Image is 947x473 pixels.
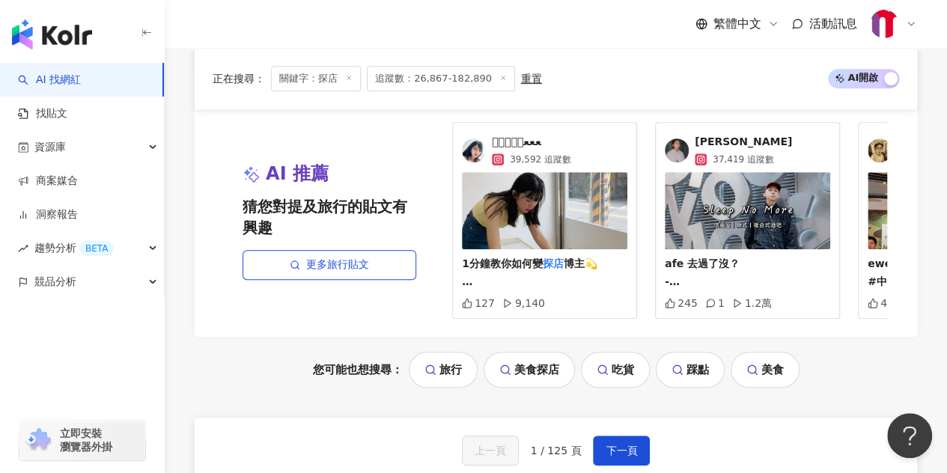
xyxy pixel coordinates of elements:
[665,135,830,166] a: KOL Avatar[PERSON_NAME]37,419 追蹤數
[79,241,114,256] div: BETA
[484,352,575,388] a: 美食探店
[34,231,114,265] span: 趨勢分析
[868,297,894,309] div: 40
[731,352,800,388] a: 美食
[266,162,329,187] span: AI 推薦
[462,135,627,166] a: KOL Avatar𝐁𝐢𝐁𝐢𓃟ﻌﻌﻌ︎39,592 追蹤數
[581,352,650,388] a: 吃貨
[195,352,917,388] div: 您可能也想搜尋：
[665,138,689,162] img: KOL Avatar
[34,265,76,299] span: 競品分析
[213,73,265,85] span: 正在搜尋 ：
[665,257,740,305] span: afe 去過了沒？ - #
[510,153,571,166] span: 39,592 追蹤數
[695,135,792,150] span: [PERSON_NAME]
[12,19,92,49] img: logo
[543,257,564,269] mark: 探店
[868,138,892,162] img: KOL Avatar
[18,174,78,189] a: 商案媒合
[713,153,774,166] span: 37,419 追蹤數
[60,427,112,454] span: 立即安裝 瀏覽器外掛
[24,428,53,452] img: chrome extension
[809,16,857,31] span: 活動訊息
[18,106,67,121] a: 找貼文
[18,73,81,88] a: searchAI 找網紅
[665,297,698,309] div: 245
[462,138,486,162] img: KOL Avatar
[271,66,361,91] span: 關鍵字：探店
[705,297,725,309] div: 1
[462,436,519,466] button: 上一頁
[870,10,898,38] img: MMdc_PPT.png
[656,352,725,388] a: 踩點
[606,445,637,457] span: 下一頁
[18,207,78,222] a: 洞察報告
[713,16,761,32] span: 繁體中文
[243,250,416,280] a: 更多旅行貼文
[521,73,542,85] div: 重置
[732,297,772,309] div: 1.2萬
[19,420,145,460] a: chrome extension立即安裝 瀏覽器外掛
[462,297,495,309] div: 127
[18,243,28,254] span: rise
[462,257,543,269] span: 1分鐘教你如何變
[593,436,650,466] button: 下一頁
[243,196,416,238] span: 猜您對提及旅行的貼文有興趣
[887,413,932,458] iframe: Help Scout Beacon - Open
[531,445,582,457] span: 1 / 125 頁
[34,130,66,164] span: 資源庫
[367,66,515,91] span: 追蹤數：26,867-182,890
[462,257,597,305] span: 博主💫 以上6招是我個人每次
[502,297,545,309] div: 9,140
[492,135,571,150] span: 𝐁𝐢𝐁𝐢𓃟ﻌﻌﻌ︎
[868,257,908,305] span: ewear #中山 #中山
[409,352,478,388] a: 旅行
